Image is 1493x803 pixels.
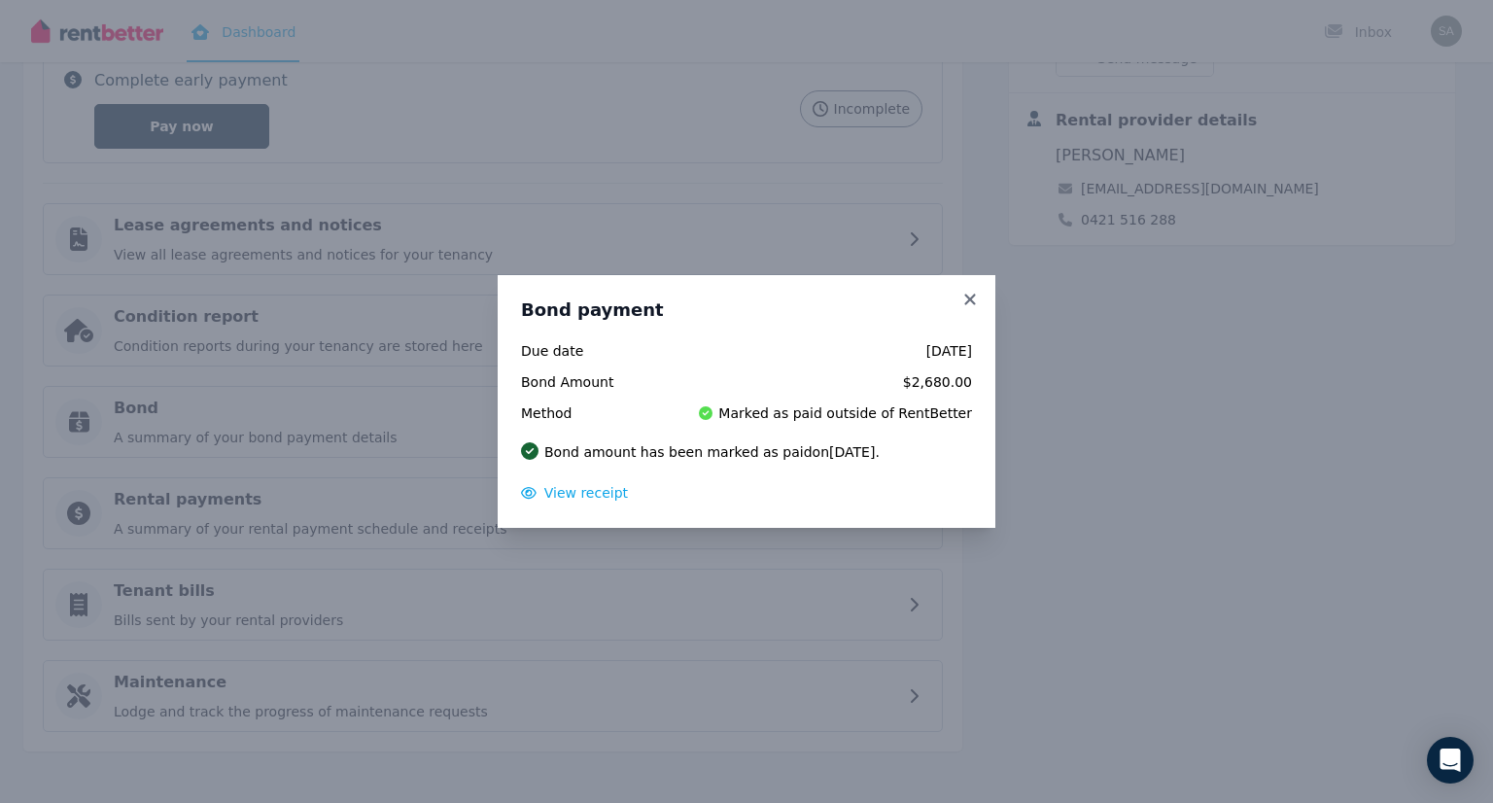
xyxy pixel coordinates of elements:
[1427,737,1474,784] div: Open Intercom Messenger
[521,372,656,392] span: Bond Amount
[668,372,972,392] span: $2,680.00
[521,483,628,503] button: View receipt
[544,442,880,462] p: Bond amount has been marked as paid on [DATE] .
[521,403,656,423] span: Method
[521,341,656,361] span: Due date
[544,485,628,501] span: View receipt
[718,403,972,423] span: Marked as paid outside of RentBetter
[668,341,972,361] span: [DATE]
[521,298,972,322] h3: Bond payment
